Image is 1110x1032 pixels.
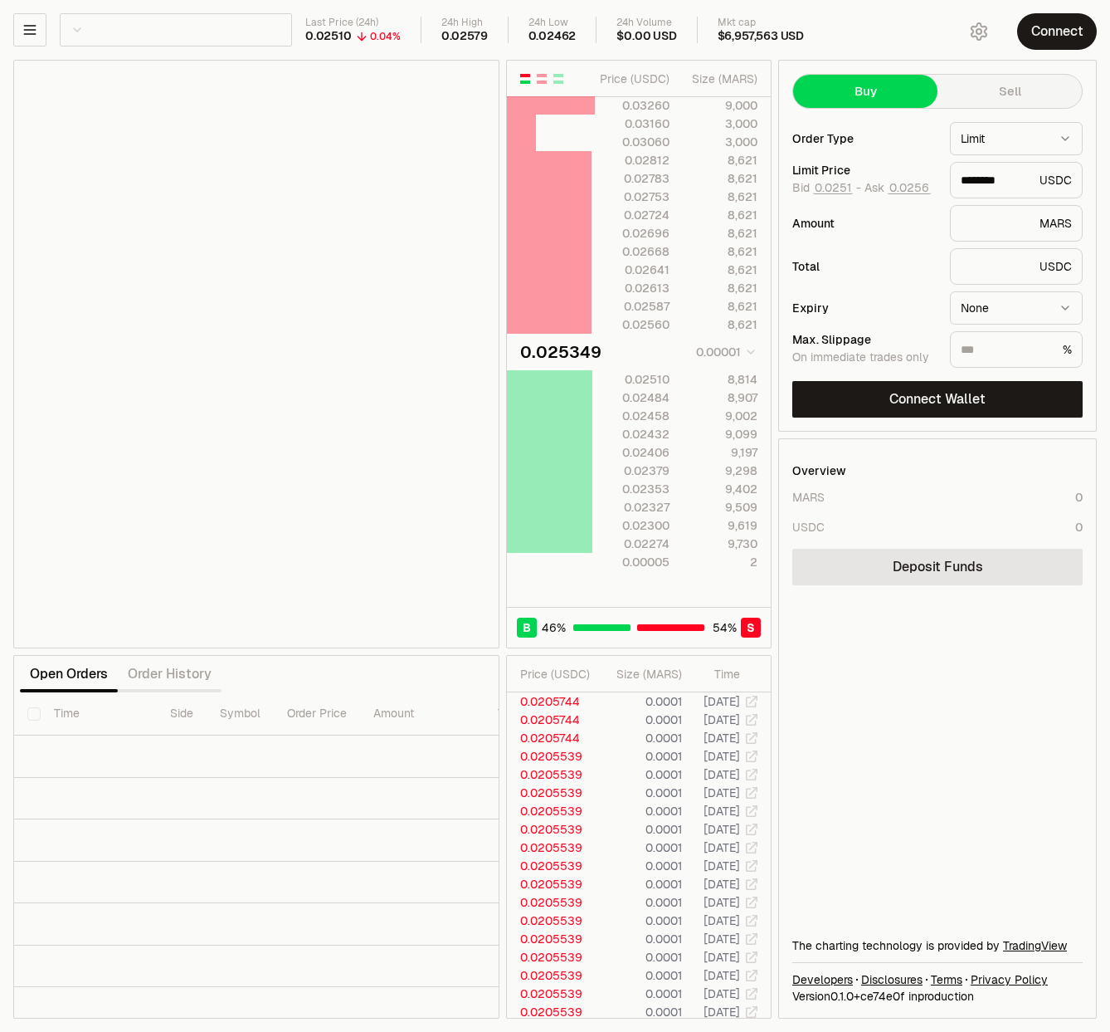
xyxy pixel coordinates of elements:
div: Time [696,666,740,682]
button: Select all [27,707,41,721]
td: 0.0205539 [507,765,597,784]
div: 0.02783 [596,170,669,187]
button: Show Sell Orders Only [535,72,548,86]
td: 0.0205744 [507,692,597,711]
div: USDC [950,162,1083,198]
div: 24h Volume [616,17,676,29]
div: 9,002 [684,408,757,424]
div: USDC [950,248,1083,285]
div: 0.02724 [596,207,669,223]
time: [DATE] [703,804,740,819]
td: 0.0001 [597,802,683,820]
div: 8,814 [684,371,757,388]
button: Limit [950,122,1083,155]
span: 54 % [713,619,737,636]
time: [DATE] [703,858,740,873]
td: 0.0001 [597,765,683,784]
td: 0.0205539 [507,839,597,857]
div: 8,621 [684,262,757,278]
div: 0.02300 [596,517,669,534]
td: 0.0205539 [507,802,597,820]
div: 24h Low [528,17,577,29]
td: 0.0001 [597,875,683,893]
div: Max. Slippage [792,334,937,345]
div: Overview [792,462,846,479]
td: 0.0001 [597,711,683,729]
div: 9,402 [684,481,757,497]
td: 0.0001 [597,930,683,948]
td: 0.0001 [597,893,683,912]
th: Symbol [207,692,274,736]
div: 0.02587 [596,298,669,315]
time: [DATE] [703,712,740,727]
iframe: Financial Chart [14,61,499,648]
div: 0.02484 [596,389,669,406]
button: Order History [118,658,222,691]
div: USDC [792,519,825,536]
div: 0.02510 [305,29,352,44]
a: Terms [931,971,962,988]
div: 0.02560 [596,316,669,333]
time: [DATE] [703,895,740,910]
td: 0.0205539 [507,893,597,912]
div: 0.02432 [596,426,669,443]
td: 0.0001 [597,1003,683,1021]
div: Total [792,261,937,272]
div: 0.02668 [596,243,669,260]
div: 0.02510 [596,371,669,388]
div: 9,000 [684,97,757,114]
td: 0.0205539 [507,1003,597,1021]
div: 8,621 [684,243,757,260]
div: 9,509 [684,499,757,516]
div: Price ( USDC ) [596,71,669,87]
td: 0.0001 [597,912,683,930]
div: 0.02353 [596,481,669,497]
div: 8,621 [684,152,757,169]
td: 0.0001 [597,985,683,1003]
span: Ask [864,181,931,196]
div: 0.03060 [596,134,669,150]
button: Buy [793,75,937,108]
th: Order Price [274,692,360,736]
div: $0.00 USD [616,29,676,44]
button: 0.0251 [813,181,853,194]
div: $6,957,563 USD [718,29,804,44]
th: Total [484,692,609,736]
time: [DATE] [703,1005,740,1020]
td: 0.0205539 [507,857,597,875]
time: [DATE] [703,731,740,746]
td: 0.0001 [597,966,683,985]
span: B [523,619,531,636]
td: 0.0205539 [507,875,597,893]
button: Open Orders [20,658,118,691]
time: [DATE] [703,968,740,983]
td: 0.0001 [597,820,683,839]
td: 0.0205539 [507,784,597,802]
td: 0.0205539 [507,820,597,839]
button: None [950,291,1083,325]
button: Sell [937,75,1082,108]
time: [DATE] [703,785,740,800]
td: 0.0001 [597,839,683,857]
button: 0.0256 [888,181,931,194]
div: MARS [792,489,825,506]
div: 9,298 [684,462,757,479]
td: 0.0001 [597,692,683,711]
div: 0.02458 [596,408,669,424]
div: 0.025349 [520,340,601,364]
td: 0.0205539 [507,966,597,985]
a: Deposit Funds [792,549,1083,585]
td: 0.0205539 [507,948,597,966]
span: 46 % [542,619,566,636]
div: Mkt cap [718,17,804,29]
button: Show Buy and Sell Orders [518,72,532,86]
div: 0.02327 [596,499,669,516]
td: 0.0205539 [507,912,597,930]
div: 8,621 [684,225,757,242]
button: Connect [1017,13,1097,50]
th: Side [157,692,207,736]
a: Privacy Policy [971,971,1048,988]
div: 8,621 [684,170,757,187]
div: Amount [792,218,937,229]
div: 0.02406 [596,444,669,461]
